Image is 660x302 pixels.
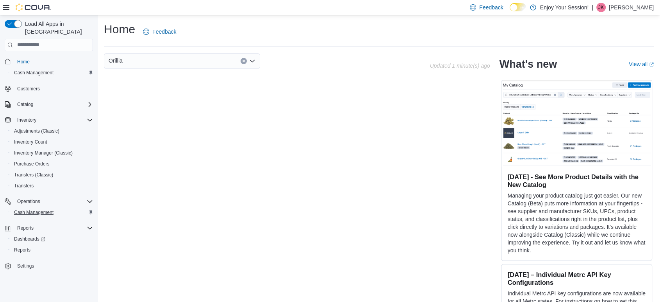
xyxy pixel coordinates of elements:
[592,3,593,12] p: |
[510,3,526,11] input: Dark Mode
[11,181,93,191] span: Transfers
[17,59,30,65] span: Home
[609,3,654,12] p: [PERSON_NAME]
[152,28,176,36] span: Feedback
[14,115,39,125] button: Inventory
[11,245,93,255] span: Reports
[2,260,96,271] button: Settings
[2,83,96,94] button: Customers
[11,170,93,180] span: Transfers (Classic)
[11,234,93,244] span: Dashboards
[14,128,59,134] span: Adjustments (Classic)
[17,117,36,123] span: Inventory
[540,3,589,12] p: Enjoy Your Session!
[11,148,76,158] a: Inventory Manager (Classic)
[11,148,93,158] span: Inventory Manager (Classic)
[14,261,93,271] span: Settings
[14,223,37,233] button: Reports
[598,3,604,12] span: JK
[14,172,53,178] span: Transfers (Classic)
[11,181,37,191] a: Transfers
[14,84,93,93] span: Customers
[14,236,45,242] span: Dashboards
[14,209,54,216] span: Cash Management
[649,62,654,67] svg: External link
[11,126,93,136] span: Adjustments (Classic)
[8,207,96,218] button: Cash Management
[11,68,93,77] span: Cash Management
[479,4,503,11] span: Feedback
[430,63,490,69] p: Updated 1 minute(s) ago
[8,169,96,180] button: Transfers (Classic)
[2,223,96,234] button: Reports
[14,100,93,109] span: Catalog
[22,20,93,36] span: Load All Apps in [GEOGRAPHIC_DATA]
[14,161,50,167] span: Purchase Orders
[8,244,96,255] button: Reports
[8,147,96,158] button: Inventory Manager (Classic)
[17,86,40,92] span: Customers
[2,56,96,67] button: Home
[8,180,96,191] button: Transfers
[14,197,93,206] span: Operations
[11,137,50,147] a: Inventory Count
[17,101,33,108] span: Catalog
[8,234,96,244] a: Dashboards
[11,208,93,217] span: Cash Management
[14,139,47,145] span: Inventory Count
[8,67,96,78] button: Cash Management
[17,225,34,231] span: Reports
[5,53,93,292] nav: Complex example
[11,159,93,169] span: Purchase Orders
[11,68,57,77] a: Cash Management
[14,57,33,67] a: Home
[508,271,646,286] h3: [DATE] – Individual Metrc API Key Configurations
[241,58,247,64] button: Clear input
[8,158,96,169] button: Purchase Orders
[11,159,53,169] a: Purchase Orders
[14,100,36,109] button: Catalog
[109,56,123,65] span: Orillia
[14,70,54,76] span: Cash Management
[14,223,93,233] span: Reports
[14,247,30,253] span: Reports
[8,137,96,147] button: Inventory Count
[508,192,646,254] p: Managing your product catalog just got easier. Our new Catalog (Beta) puts more information at yo...
[2,196,96,207] button: Operations
[14,115,93,125] span: Inventory
[14,84,43,93] a: Customers
[596,3,606,12] div: Jenna Kanis
[11,245,34,255] a: Reports
[14,197,43,206] button: Operations
[14,150,73,156] span: Inventory Manager (Classic)
[508,173,646,189] h3: [DATE] - See More Product Details with the New Catalog
[499,58,557,70] h2: What's new
[2,99,96,110] button: Catalog
[140,24,179,40] a: Feedback
[11,170,56,180] a: Transfers (Classic)
[17,263,34,269] span: Settings
[2,115,96,126] button: Inventory
[16,4,51,11] img: Cova
[14,261,37,271] a: Settings
[11,234,48,244] a: Dashboards
[629,61,654,67] a: View allExternal link
[249,58,255,64] button: Open list of options
[8,126,96,137] button: Adjustments (Classic)
[104,22,135,37] h1: Home
[11,126,62,136] a: Adjustments (Classic)
[17,198,40,205] span: Operations
[14,57,93,67] span: Home
[11,137,93,147] span: Inventory Count
[14,183,34,189] span: Transfers
[11,208,57,217] a: Cash Management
